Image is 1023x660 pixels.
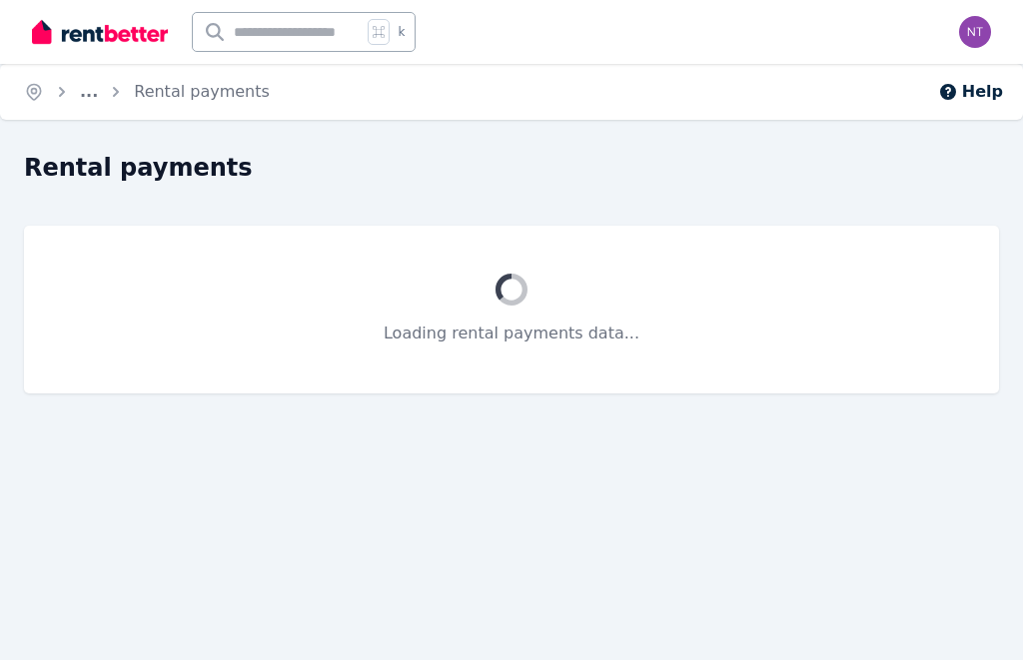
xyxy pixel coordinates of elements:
a: ... [80,82,98,101]
h1: Rental payments [24,152,253,184]
button: Help [938,80,1003,104]
a: Rental payments [134,82,270,101]
p: Loading rental payments data... [72,322,951,345]
img: RentBetter [32,17,168,47]
span: k [398,24,405,40]
img: Ngavaine Tearea [959,16,991,48]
